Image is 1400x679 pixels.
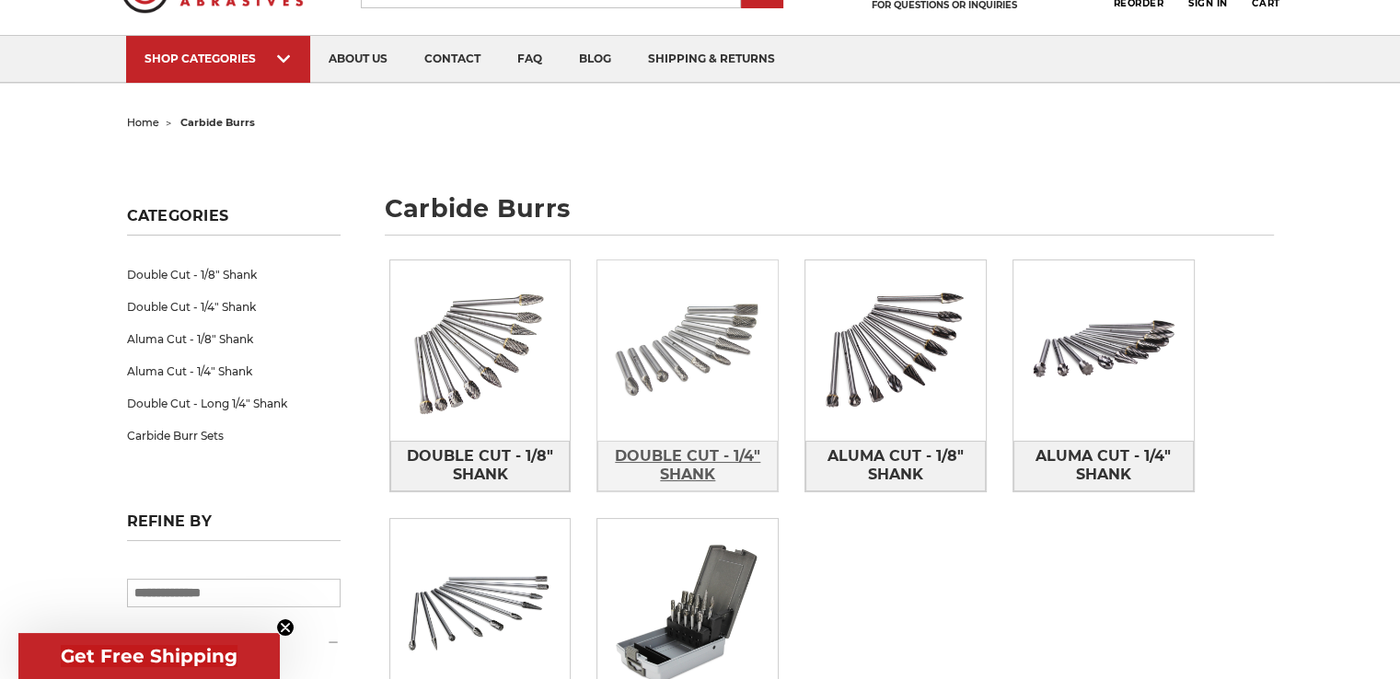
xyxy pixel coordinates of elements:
img: Aluma Cut - 1/8" Shank [805,260,986,441]
img: Double Cut - 1/8" Shank [390,260,571,441]
img: Double Cut - 1/4" Shank [597,260,778,441]
a: Double Cut - 1/4" Shank [597,441,778,491]
a: Double Cut - 1/8" Shank [127,259,341,291]
span: carbide burrs [180,116,255,129]
a: Carbide Burr Sets [127,420,341,452]
img: Aluma Cut - 1/4" Shank [1013,260,1194,441]
a: Double Cut - Long 1/4" Shank [127,387,341,420]
h5: Material [127,632,341,654]
a: blog [561,36,630,83]
a: Aluma Cut - 1/8" Shank [127,323,341,355]
div: Get Free ShippingClose teaser [18,633,280,679]
span: Get Free Shipping [61,645,237,667]
h1: carbide burrs [385,196,1274,236]
button: Close teaser [276,618,295,637]
span: Aluma Cut - 1/8" Shank [806,441,985,490]
a: faq [499,36,561,83]
a: Aluma Cut - 1/4" Shank [1013,441,1194,491]
a: Aluma Cut - 1/8" Shank [805,441,986,491]
span: Double Cut - 1/8" Shank [391,441,570,490]
a: Aluma Cut - 1/4" Shank [127,355,341,387]
div: SHOP CATEGORIES [145,52,292,65]
h5: Categories [127,207,341,236]
a: home [127,116,159,129]
a: Double Cut - 1/8" Shank [390,441,571,491]
h5: Refine by [127,512,341,541]
a: Double Cut - 1/4" Shank [127,291,341,323]
span: Double Cut - 1/4" Shank [598,441,777,490]
a: about us [310,36,406,83]
span: Aluma Cut - 1/4" Shank [1014,441,1193,490]
a: shipping & returns [630,36,793,83]
a: contact [406,36,499,83]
